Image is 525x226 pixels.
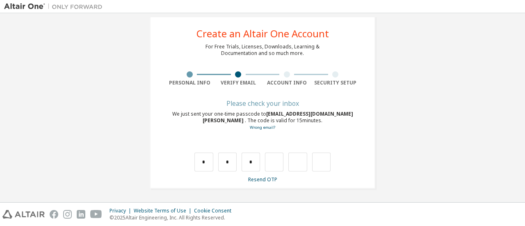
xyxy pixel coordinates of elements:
[50,210,58,219] img: facebook.svg
[262,80,311,86] div: Account Info
[205,43,320,57] div: For Free Trials, Licenses, Downloads, Learning & Documentation and so much more.
[4,2,107,11] img: Altair One
[194,208,236,214] div: Cookie Consent
[134,208,194,214] div: Website Terms of Use
[77,210,85,219] img: linkedin.svg
[165,80,214,86] div: Personal Info
[165,111,360,131] div: We just sent your one-time passcode to . The code is valid for 15 minutes.
[110,214,236,221] p: © 2025 Altair Engineering, Inc. All Rights Reserved.
[165,101,360,106] div: Please check your inbox
[214,80,263,86] div: Verify Email
[203,110,353,124] span: [EMAIL_ADDRESS][DOMAIN_NAME][PERSON_NAME]
[311,80,360,86] div: Security Setup
[90,210,102,219] img: youtube.svg
[63,210,72,219] img: instagram.svg
[250,125,275,130] a: Go back to the registration form
[2,210,45,219] img: altair_logo.svg
[248,176,277,183] a: Resend OTP
[110,208,134,214] div: Privacy
[196,29,329,39] div: Create an Altair One Account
